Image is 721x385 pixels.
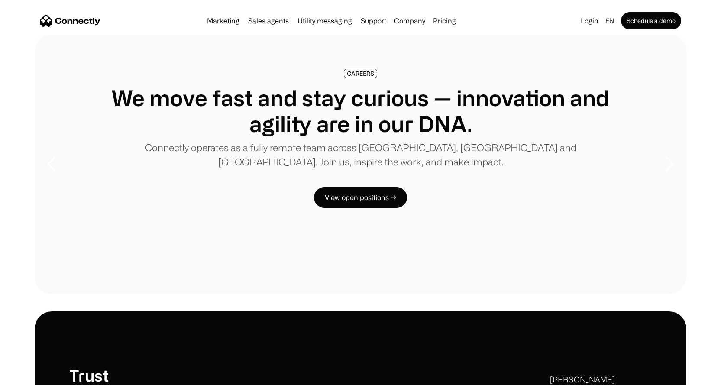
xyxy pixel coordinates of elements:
[577,15,602,27] a: Login
[621,12,681,29] a: Schedule a demo
[602,15,619,27] div: en
[104,140,617,169] p: Connectly operates as a fully remote team across [GEOGRAPHIC_DATA], [GEOGRAPHIC_DATA] and [GEOGRA...
[9,369,52,382] aside: Language selected: English
[69,366,361,385] h1: Trust
[40,14,100,27] a: home
[35,34,686,294] div: carousel
[391,15,428,27] div: Company
[347,70,374,77] div: CAREERS
[430,17,459,24] a: Pricing
[357,17,390,24] a: Support
[294,17,356,24] a: Utility messaging
[652,121,686,207] div: next slide
[35,121,69,207] div: previous slide
[394,15,425,27] div: Company
[605,15,614,27] div: en
[314,187,407,208] a: View open positions →
[17,370,52,382] ul: Language list
[204,17,243,24] a: Marketing
[104,85,617,137] h1: We move fast and stay curious — innovation and agility are in our DNA.
[35,34,686,294] div: 2 of 8
[245,17,292,24] a: Sales agents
